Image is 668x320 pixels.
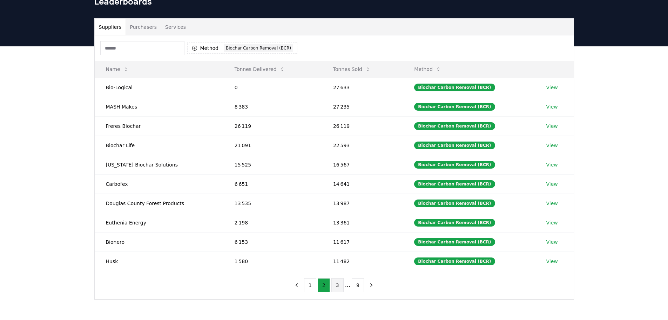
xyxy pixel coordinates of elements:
button: Suppliers [95,19,126,35]
td: 1 580 [223,252,322,271]
div: Biochar Carbon Removal (BCR) [414,200,495,207]
a: View [546,219,558,226]
a: View [546,84,558,91]
td: 21 091 [223,136,322,155]
button: 3 [331,278,344,292]
div: Biochar Carbon Removal (BCR) [414,238,495,246]
button: Tonnes Sold [328,62,376,76]
td: Biochar Life [95,136,223,155]
td: Euthenia Energy [95,213,223,232]
td: Husk [95,252,223,271]
td: 0 [223,78,322,97]
button: 1 [304,278,316,292]
div: Biochar Carbon Removal (BCR) [414,142,495,149]
td: 13 361 [322,213,403,232]
div: Biochar Carbon Removal (BCR) [224,44,293,52]
div: Biochar Carbon Removal (BCR) [414,84,495,91]
td: MASH Makes [95,97,223,116]
button: 9 [352,278,364,292]
td: 8 383 [223,97,322,116]
button: next page [365,278,377,292]
div: Biochar Carbon Removal (BCR) [414,180,495,188]
td: Carbofex [95,174,223,194]
a: View [546,161,558,168]
button: Name [100,62,134,76]
td: Freres Biochar [95,116,223,136]
td: 27 633 [322,78,403,97]
button: MethodBiochar Carbon Removal (BCR) [187,43,298,54]
td: Bionero [95,232,223,252]
a: View [546,200,558,207]
td: 13 987 [322,194,403,213]
td: 16 567 [322,155,403,174]
a: View [546,103,558,110]
td: 11 482 [322,252,403,271]
td: 26 119 [322,116,403,136]
a: View [546,258,558,265]
button: previous page [291,278,303,292]
button: Services [161,19,190,35]
li: ... [345,281,350,289]
a: View [546,181,558,188]
a: View [546,142,558,149]
div: Biochar Carbon Removal (BCR) [414,103,495,111]
td: Bio-Logical [95,78,223,97]
div: Biochar Carbon Removal (BCR) [414,161,495,169]
td: 26 119 [223,116,322,136]
button: 2 [318,278,330,292]
td: 27 235 [322,97,403,116]
button: Method [409,62,447,76]
td: 6 651 [223,174,322,194]
div: Biochar Carbon Removal (BCR) [414,257,495,265]
a: View [546,123,558,130]
td: 22 593 [322,136,403,155]
td: 14 641 [322,174,403,194]
td: [US_STATE] Biochar Solutions [95,155,223,174]
div: Biochar Carbon Removal (BCR) [414,219,495,227]
button: Tonnes Delivered [229,62,291,76]
div: Biochar Carbon Removal (BCR) [414,122,495,130]
td: 15 525 [223,155,322,174]
td: 11 617 [322,232,403,252]
button: Purchasers [126,19,161,35]
a: View [546,239,558,246]
td: 6 153 [223,232,322,252]
td: 2 198 [223,213,322,232]
td: 13 535 [223,194,322,213]
td: Douglas County Forest Products [95,194,223,213]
